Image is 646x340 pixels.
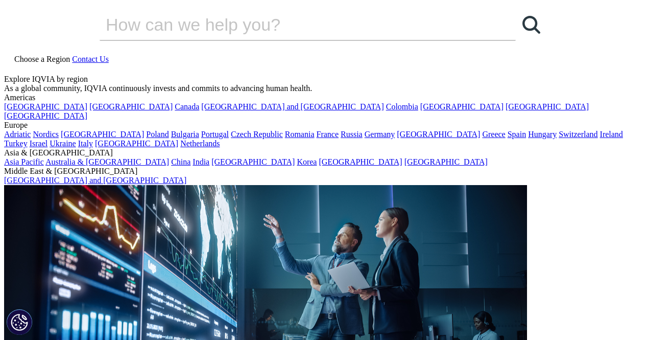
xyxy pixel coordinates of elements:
[4,84,642,93] div: As a global community, IQVIA continuously invests and commits to advancing human health.
[4,75,642,84] div: Explore IQVIA by region
[45,157,169,166] a: Australia & [GEOGRAPHIC_DATA]
[4,121,642,130] div: Europe
[4,157,44,166] a: Asia Pacific
[146,130,169,139] a: Poland
[516,9,546,40] a: Search
[317,130,339,139] a: France
[201,102,384,111] a: [GEOGRAPHIC_DATA] and [GEOGRAPHIC_DATA]
[171,130,199,139] a: Bulgaria
[386,102,418,111] a: Colombia
[4,167,642,176] div: Middle East & [GEOGRAPHIC_DATA]
[4,130,31,139] a: Adriatic
[4,93,642,102] div: Americas
[4,148,642,157] div: Asia & [GEOGRAPHIC_DATA]
[559,130,597,139] a: Switzerland
[100,9,487,40] input: Search
[50,139,76,148] a: Ukraine
[522,16,540,34] svg: Search
[89,102,173,111] a: [GEOGRAPHIC_DATA]
[78,139,93,148] a: Italy
[33,130,59,139] a: Nordics
[528,130,557,139] a: Hungary
[506,102,589,111] a: [GEOGRAPHIC_DATA]
[285,130,315,139] a: Romania
[72,55,109,63] a: Contact Us
[404,157,488,166] a: [GEOGRAPHIC_DATA]
[231,130,283,139] a: Czech Republic
[4,139,28,148] a: Turkey
[4,102,87,111] a: [GEOGRAPHIC_DATA]
[319,157,402,166] a: [GEOGRAPHIC_DATA]
[4,176,186,185] a: [GEOGRAPHIC_DATA] and [GEOGRAPHIC_DATA]
[30,139,48,148] a: Israel
[420,102,504,111] a: [GEOGRAPHIC_DATA]
[180,139,220,148] a: Netherlands
[14,55,70,63] span: Choose a Region
[397,130,480,139] a: [GEOGRAPHIC_DATA]
[201,130,229,139] a: Portugal
[171,157,190,166] a: China
[95,139,178,148] a: [GEOGRAPHIC_DATA]
[193,157,209,166] a: India
[365,130,395,139] a: Germany
[341,130,363,139] a: Russia
[4,111,87,120] a: [GEOGRAPHIC_DATA]
[508,130,526,139] a: Spain
[211,157,295,166] a: [GEOGRAPHIC_DATA]
[7,309,32,335] button: Cookies Settings
[175,102,199,111] a: Canada
[61,130,144,139] a: [GEOGRAPHIC_DATA]
[600,130,623,139] a: Ireland
[297,157,317,166] a: Korea
[482,130,505,139] a: Greece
